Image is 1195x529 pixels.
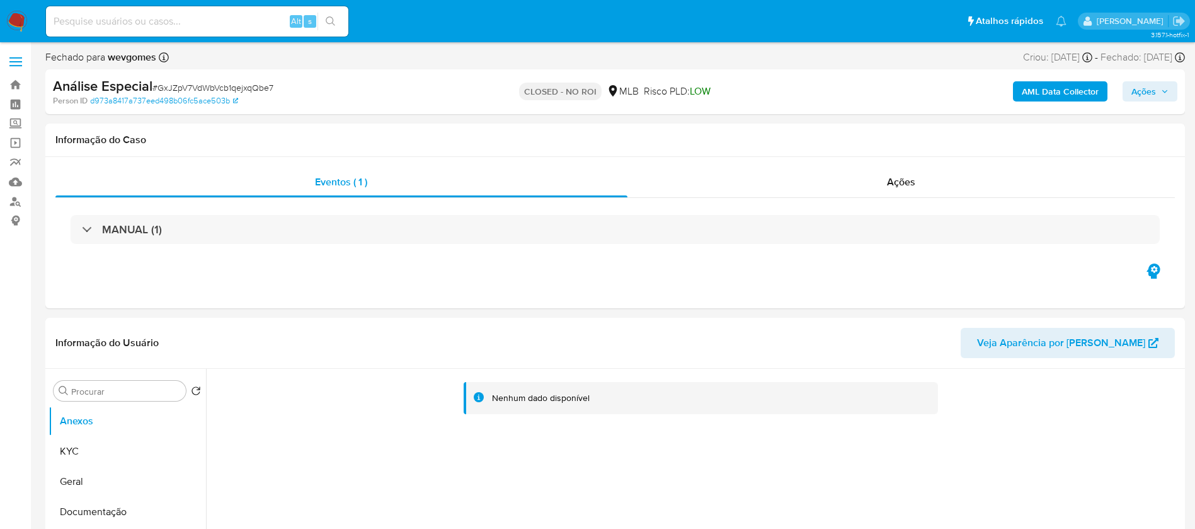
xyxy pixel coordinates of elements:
[308,15,312,27] span: s
[291,15,301,27] span: Alt
[71,386,181,397] input: Procurar
[492,392,590,404] div: Nenhum dado disponível
[49,406,206,436] button: Anexos
[887,175,915,189] span: Ações
[1013,81,1107,102] button: AML Data Collector
[49,467,206,497] button: Geral
[55,337,159,349] h1: Informação do Usuário
[191,386,201,400] button: Retornar ao pedido padrão
[1131,81,1156,102] span: Ações
[1095,50,1098,64] span: -
[644,84,711,98] span: Risco PLD:
[46,13,348,30] input: Pesquise usuários ou casos...
[1097,15,1168,27] p: weverton.gomes@mercadopago.com.br
[1123,81,1177,102] button: Ações
[102,223,162,236] h3: MANUAL (1)
[49,436,206,467] button: KYC
[977,328,1145,358] span: Veja Aparência por [PERSON_NAME]
[1022,81,1099,102] b: AML Data Collector
[317,13,343,30] button: search-icon
[90,95,238,107] a: d973a8417a737eed498b06fc5ace503b
[71,215,1160,244] div: MANUAL (1)
[961,328,1175,358] button: Veja Aparência por [PERSON_NAME]
[1023,50,1092,64] div: Criou: [DATE]
[976,15,1043,28] span: Atalhos rápidos
[105,50,156,64] b: wevgomes
[152,81,273,94] span: # GxJZpV7VdWbVcb1qejxqQbe7
[607,84,639,98] div: MLB
[315,175,367,189] span: Eventos ( 1 )
[59,386,69,396] button: Procurar
[1172,15,1186,28] a: Sair
[49,497,206,527] button: Documentação
[45,50,156,64] span: Fechado para
[1056,16,1066,26] a: Notificações
[690,84,711,98] span: LOW
[53,95,88,107] b: Person ID
[1101,50,1185,64] div: Fechado: [DATE]
[519,83,602,100] p: CLOSED - NO ROI
[55,134,1175,146] h1: Informação do Caso
[53,76,152,96] b: Análise Especial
